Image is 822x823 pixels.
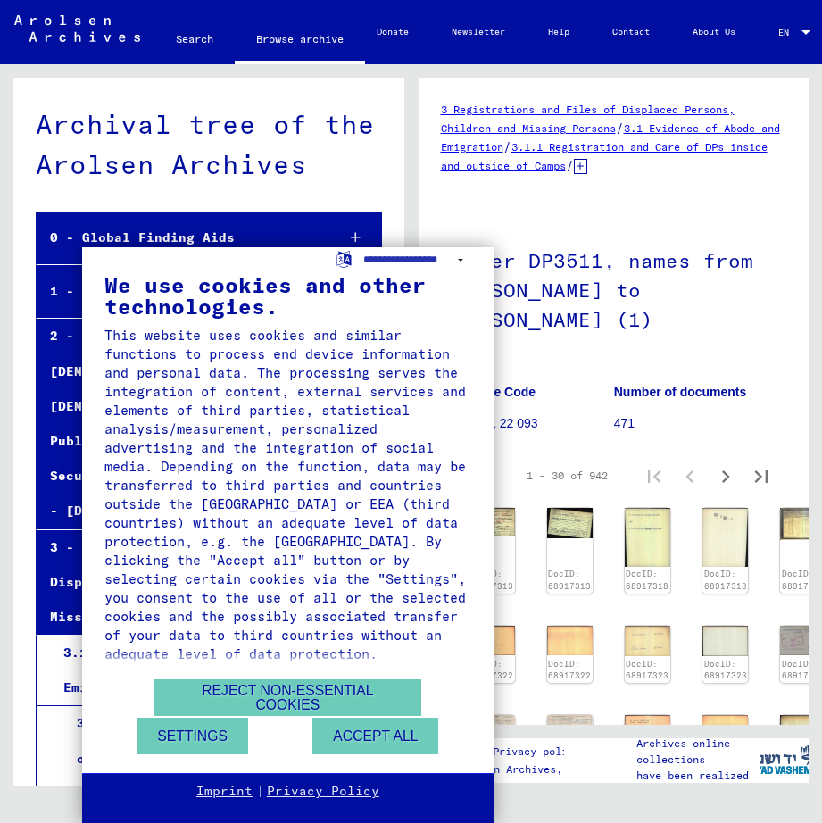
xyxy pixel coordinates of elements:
[196,783,253,801] a: Imprint
[137,718,248,754] button: Settings
[267,783,379,801] a: Privacy Policy
[104,326,471,663] div: This website uses cookies and similar functions to process end device information and personal da...
[154,679,421,716] button: Reject non-essential cookies
[312,718,438,754] button: Accept all
[104,274,471,317] div: We use cookies and other technologies.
